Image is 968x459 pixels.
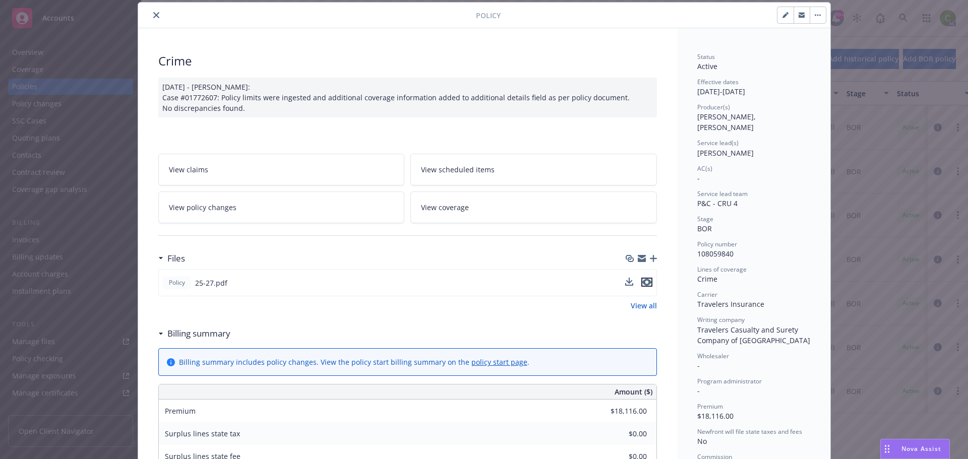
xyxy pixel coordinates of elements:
[697,386,700,396] span: -
[421,164,495,175] span: View scheduled items
[697,189,748,198] span: Service lead team
[410,191,657,223] a: View coverage
[697,274,810,284] div: Crime
[697,411,734,421] span: $18,116.00
[641,278,652,287] button: preview file
[158,327,230,340] div: Billing summary
[421,202,469,213] span: View coverage
[880,439,950,459] button: Nova Assist
[697,377,762,385] span: Program administrator
[167,252,185,265] h3: Files
[697,52,715,61] span: Status
[697,265,747,274] span: Lines of coverage
[471,357,527,367] a: policy start page
[615,386,652,397] span: Amount ($)
[179,357,529,367] div: Billing summary includes policy changes. View the policy start billing summary on the .
[697,164,712,173] span: AC(s)
[631,300,657,311] a: View all
[697,249,734,258] span: 108059840
[165,429,240,438] span: Surplus lines state tax
[165,406,196,416] span: Premium
[641,278,652,288] button: preview file
[697,436,707,446] span: No
[697,325,810,345] span: Travelers Casualty and Surety Company of [GEOGRAPHIC_DATA]
[150,9,162,21] button: close
[697,315,745,324] span: Writing company
[625,278,633,286] button: download file
[697,352,729,360] span: Wholesaler
[158,154,405,185] a: View claims
[697,78,810,97] div: [DATE] - [DATE]
[587,404,653,419] input: 0.00
[158,78,657,117] div: [DATE] - [PERSON_NAME]: Case #01772607: Policy limits were ingested and additional coverage infor...
[901,444,941,453] span: Nova Assist
[881,439,893,458] div: Drag to move
[697,215,713,223] span: Stage
[410,154,657,185] a: View scheduled items
[697,61,717,71] span: Active
[195,278,227,288] span: 25-27.pdf
[697,103,730,111] span: Producer(s)
[167,278,187,287] span: Policy
[697,112,758,132] span: [PERSON_NAME], [PERSON_NAME]
[697,427,802,436] span: Newfront will file state taxes and fees
[697,78,739,86] span: Effective dates
[697,224,712,233] span: BOR
[697,199,738,208] span: P&C - CRU 4
[625,278,633,288] button: download file
[697,148,754,158] span: [PERSON_NAME]
[167,327,230,340] h3: Billing summary
[697,402,723,411] span: Premium
[476,10,501,21] span: Policy
[697,173,700,183] span: -
[697,290,717,299] span: Carrier
[587,426,653,441] input: 0.00
[169,164,208,175] span: View claims
[158,252,185,265] div: Files
[697,240,737,248] span: Policy number
[158,191,405,223] a: View policy changes
[158,52,657,70] div: Crime
[697,299,764,309] span: Travelers Insurance
[697,361,700,370] span: -
[169,202,236,213] span: View policy changes
[697,139,739,147] span: Service lead(s)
